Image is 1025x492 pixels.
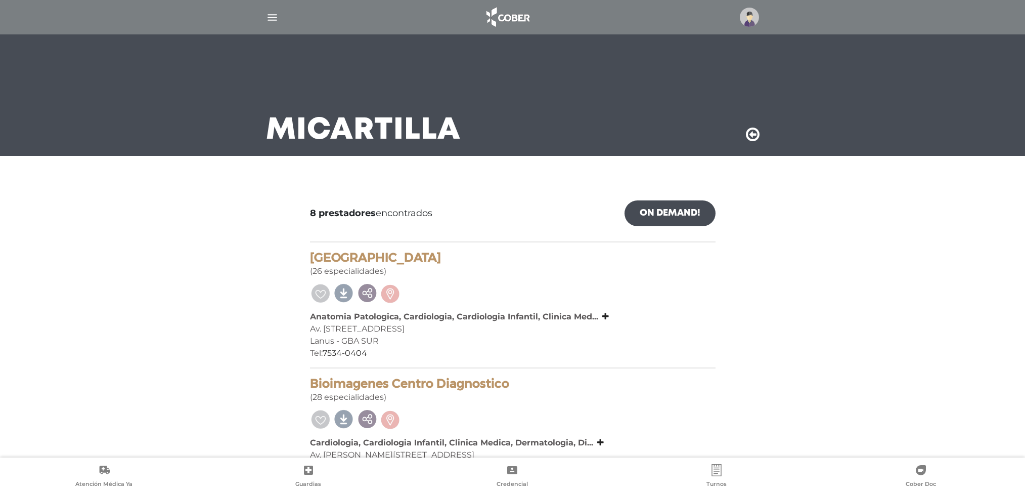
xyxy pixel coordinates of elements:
a: Atención Médica Ya [2,464,206,490]
span: Turnos [706,480,727,489]
a: Cober Doc [819,464,1023,490]
h3: Mi Cartilla [266,117,461,144]
img: profile-placeholder.svg [740,8,759,27]
h4: [GEOGRAPHIC_DATA] [310,251,716,265]
div: Av. [STREET_ADDRESS] [310,323,716,335]
span: Cober Doc [906,480,936,489]
span: Credencial [497,480,528,489]
a: Guardias [206,464,411,490]
span: encontrados [310,207,432,220]
a: Credencial [411,464,615,490]
span: Guardias [295,480,321,489]
img: Cober_menu-lines-white.svg [266,11,279,24]
a: 7534-0404 [323,348,367,358]
a: Turnos [614,464,819,490]
a: On Demand! [625,200,716,226]
div: (28 especialidades) [310,377,716,403]
div: Lanus - GBA SUR [310,335,716,347]
img: logo_cober_home-white.png [481,5,534,29]
b: Anatomia Patologica, Cardiologia, Cardiologia Infantil, Clinica Med... [310,312,598,321]
div: Tel: [310,347,716,359]
span: Atención Médica Ya [75,480,132,489]
h4: Bioimagenes Centro Diagnostico [310,377,716,391]
b: 8 prestadores [310,208,376,219]
div: Av. [PERSON_NAME][STREET_ADDRESS] [310,449,716,461]
b: Cardiologia, Cardiologia Infantil, Clinica Medica, Dermatologia, Di... [310,438,593,447]
div: (26 especialidades) [310,251,716,277]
